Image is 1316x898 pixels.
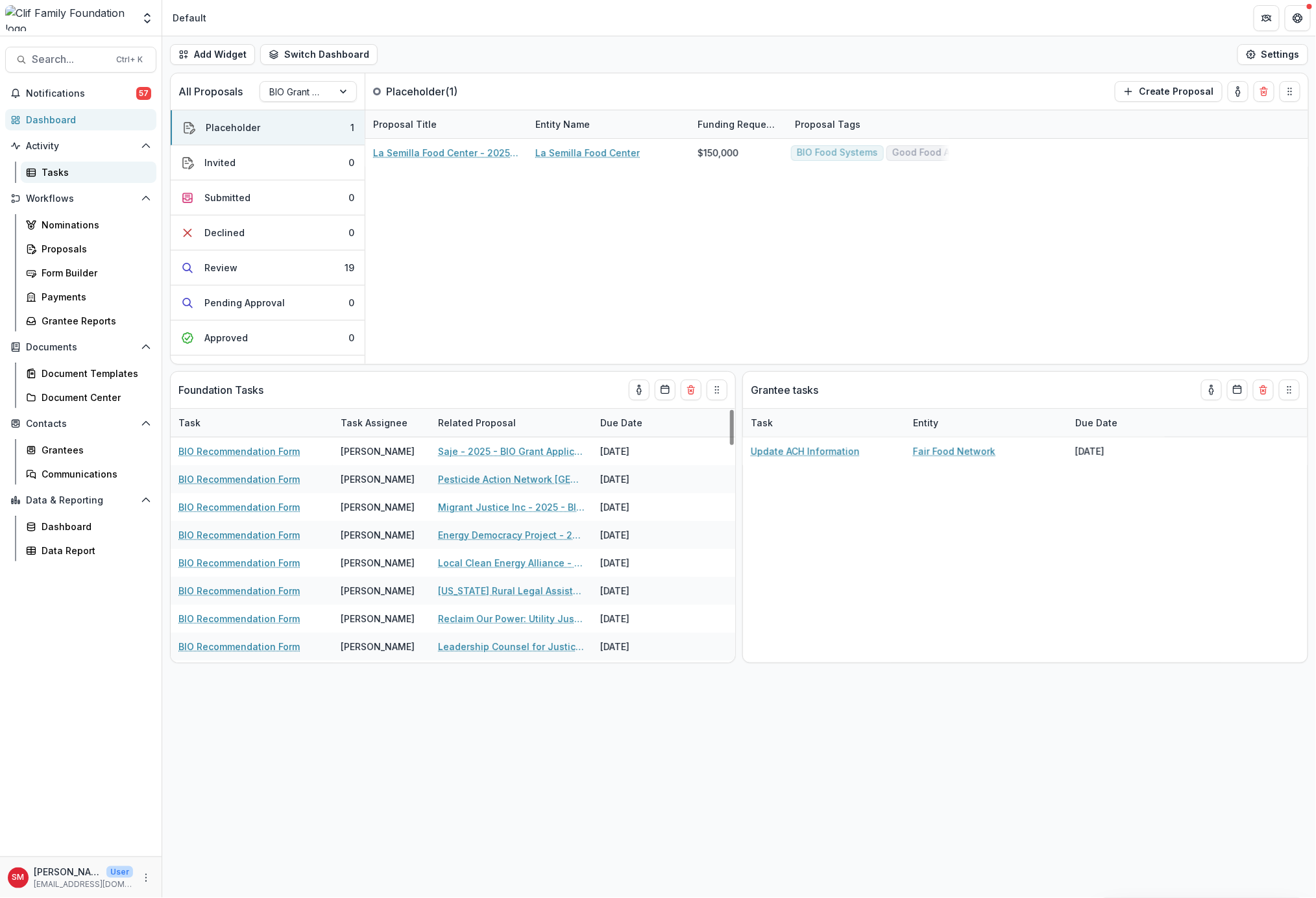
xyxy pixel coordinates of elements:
p: All Proposals [178,84,243,99]
div: Ctrl + K [114,53,145,67]
a: Migrant Justice Inc - 2025 - BIO Grant Application [438,500,585,514]
div: Data Report [42,544,146,557]
div: Due Date [592,409,690,437]
button: Review19 [171,250,365,285]
a: Local Clean Energy Alliance - 2025 - BIO Grant Application [438,556,585,570]
button: Open Contacts [5,413,156,434]
a: Document Templates [21,363,156,384]
div: Task [743,409,905,437]
div: Proposal Tags [787,110,949,138]
div: Default [173,11,206,25]
div: Entity Name [528,110,690,138]
div: Entity [905,416,946,430]
div: [PERSON_NAME] [341,640,415,653]
a: Pesticide Action Network [GEOGRAPHIC_DATA] - 2025 - BIO Grant Application [438,472,585,486]
div: Payments [42,290,146,304]
a: Nominations [21,214,156,236]
div: [PERSON_NAME] [341,528,415,542]
div: Review [204,261,238,274]
button: Declined0 [171,215,365,250]
a: Fair Food Network [913,444,995,458]
nav: breadcrumb [167,8,212,27]
div: 0 [348,296,354,309]
a: BIO Recommendation Form [178,528,300,542]
button: Switch Dashboard [260,44,378,65]
a: Reclaim Our Power: Utility Justice Campaign - 2025 - BIO Grant Application [438,612,585,625]
span: Activity [26,141,136,152]
div: Declined [204,226,245,239]
div: Task [171,416,208,430]
div: [PERSON_NAME] [341,500,415,514]
img: Clif Family Foundation logo [5,5,133,31]
div: 0 [348,191,354,204]
div: [DATE] [592,437,690,465]
div: Proposal Tags [787,117,868,131]
div: Sierra Martinez [12,873,25,882]
button: Drag [1279,380,1300,400]
div: Grantee Reports [42,314,146,328]
a: BIO Recommendation Form [178,500,300,514]
a: Document Center [21,387,156,408]
div: Dashboard [42,520,146,533]
div: Proposal Title [365,110,528,138]
div: Task [171,409,333,437]
p: [PERSON_NAME] [34,865,101,879]
button: Open Activity [5,136,156,156]
div: Task [743,416,781,430]
span: Search... [32,53,108,66]
div: 19 [345,261,354,274]
button: Add Widget [170,44,255,65]
button: Search... [5,47,156,73]
button: More [138,870,154,886]
div: Due Date [592,416,650,430]
div: Proposals [42,242,146,256]
div: Form Builder [42,266,146,280]
p: User [106,866,133,878]
div: Dashboard [26,113,146,127]
div: Entity Name [528,117,598,131]
span: Contacts [26,419,136,430]
a: La Semilla Food Center - 2025 - BIO Grant Application [373,146,520,160]
div: Task Assignee [333,409,430,437]
div: [PERSON_NAME] [341,556,415,570]
button: Partners [1254,5,1280,31]
button: Get Help [1285,5,1311,31]
div: Funding Requested [690,110,787,138]
button: Open Workflows [5,188,156,209]
span: Good Food Access [892,147,977,158]
span: Workflows [26,193,136,204]
div: [DATE] [592,661,690,688]
div: [DATE] [592,521,690,549]
div: Nominations [42,218,146,232]
div: Entity [905,409,1067,437]
div: [DATE] [592,605,690,633]
p: [EMAIL_ADDRESS][DOMAIN_NAME] [34,879,133,890]
button: Open Documents [5,337,156,358]
div: 0 [348,331,354,345]
div: Proposal Title [365,117,445,131]
button: Settings [1237,44,1308,65]
div: Tasks [42,165,146,179]
div: [DATE] [592,633,690,661]
span: BIO Food Systems [797,147,878,158]
a: Grantees [21,439,156,461]
button: Calendar [1227,380,1248,400]
div: Pending Approval [204,296,285,309]
div: Approved [204,331,248,345]
div: Document Center [42,391,146,404]
a: Tasks [21,162,156,183]
div: Due Date [1067,409,1165,437]
div: Funding Requested [690,117,787,131]
div: $150,000 [698,146,738,160]
div: [DATE] [1067,437,1165,465]
a: BIO Recommendation Form [178,612,300,625]
p: Grantee tasks [751,382,818,398]
div: [DATE] [592,493,690,521]
button: Pending Approval0 [171,285,365,321]
button: Drag [1280,81,1300,102]
button: Invited0 [171,145,365,180]
button: Open Data & Reporting [5,490,156,511]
